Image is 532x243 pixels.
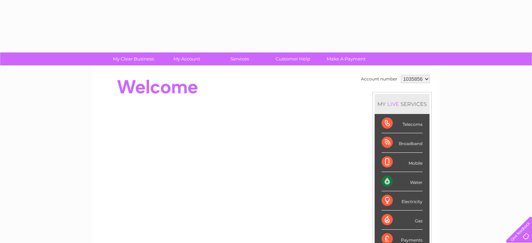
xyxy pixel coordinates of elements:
td: Account number [359,73,399,85]
a: My Clear Business [105,52,162,65]
div: Broadband [382,133,423,152]
a: Customer Help [264,52,322,65]
a: Make A Payment [317,52,375,65]
div: LIVE [386,101,400,107]
div: Mobile [382,153,423,172]
div: Electricity [382,191,423,210]
a: Services [211,52,269,65]
div: Gas [382,210,423,230]
a: My Account [158,52,215,65]
div: Telecoms [382,114,423,133]
div: Water [382,172,423,191]
div: MY SERVICES [375,94,430,114]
